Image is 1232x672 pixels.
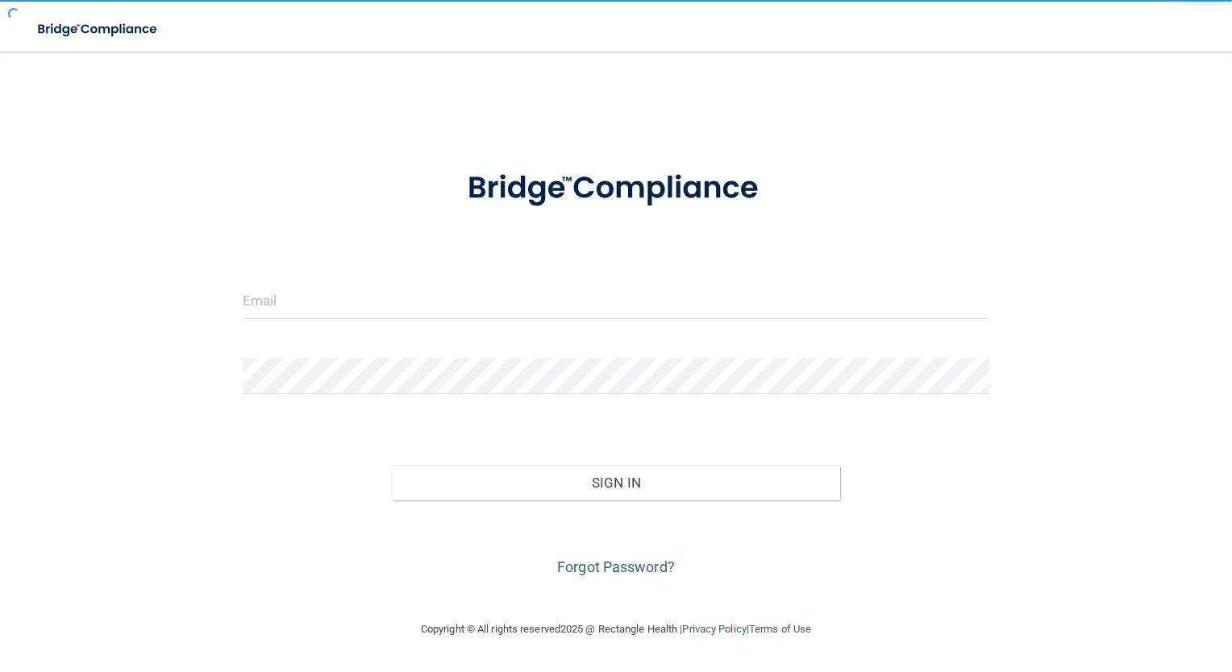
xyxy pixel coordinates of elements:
a: Privacy Policy [682,623,746,635]
input: Email [243,283,990,319]
img: bridge_compliance_login_screen.278c3ca4.svg [24,13,173,46]
img: bridge_compliance_login_screen.278c3ca4.svg [435,148,797,229]
a: Terms of Use [749,623,811,635]
div: Copyright © All rights reserved 2025 @ Rectangle Health | | [322,604,910,655]
a: Forgot Password? [557,558,675,575]
button: Sign In [392,465,840,500]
